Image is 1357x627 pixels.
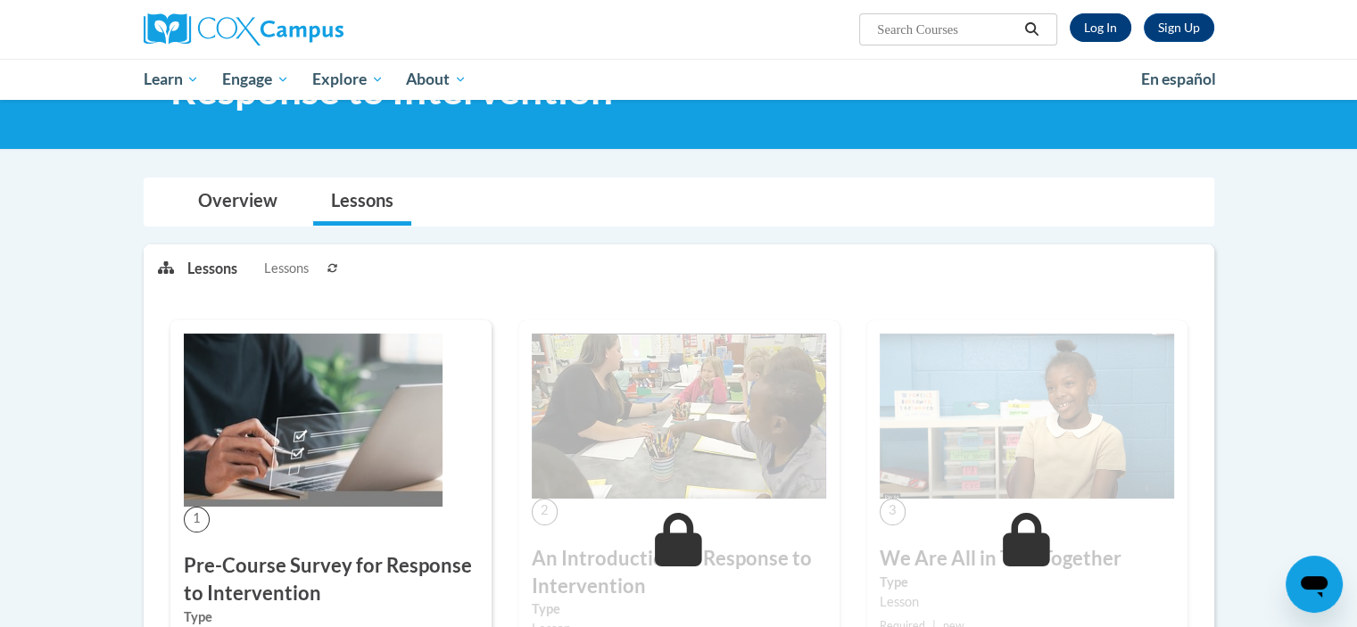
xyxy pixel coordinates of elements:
[880,573,1174,592] label: Type
[184,607,478,627] label: Type
[532,499,558,524] span: 2
[222,69,289,90] span: Engage
[1286,556,1343,613] iframe: Button to launch messaging window
[313,178,411,226] a: Lessons
[143,69,199,90] span: Learn
[875,19,1018,40] input: Search Courses
[187,259,237,278] p: Lessons
[184,507,210,532] span: 1
[312,69,384,90] span: Explore
[180,178,295,226] a: Overview
[117,59,1241,100] div: Main menu
[184,334,443,507] img: Course Image
[184,552,478,607] h3: Pre-Course Survey for Response to Intervention
[1141,70,1216,88] span: En español
[1070,13,1131,42] a: Log In
[1129,61,1228,98] a: En español
[1144,13,1214,42] a: Register
[406,69,467,90] span: About
[301,59,395,100] a: Explore
[880,499,906,524] span: 3
[1018,19,1045,40] button: Search
[132,59,211,100] a: Learn
[532,545,826,600] h3: An Introduction to Response to Intervention
[880,592,1174,612] div: Lesson
[532,334,826,499] img: Course Image
[394,59,478,100] a: About
[880,545,1174,573] h3: We Are All in This Together
[211,59,301,100] a: Engage
[144,13,343,45] img: Cox Campus
[880,334,1174,499] img: Course Image
[532,599,826,619] label: Type
[144,13,483,45] a: Cox Campus
[264,259,309,278] span: Lessons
